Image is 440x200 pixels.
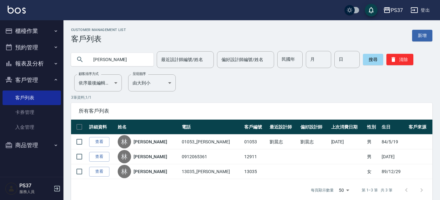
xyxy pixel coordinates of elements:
p: 每頁顯示數量 [311,187,334,193]
a: 新增 [412,30,432,41]
th: 生日 [380,120,407,134]
button: 登出 [408,4,432,16]
td: 12911 [243,149,268,164]
th: 電話 [180,120,243,134]
td: 0912065361 [180,149,243,164]
a: [PERSON_NAME] [134,153,167,160]
th: 最近設計師 [268,120,299,134]
td: 01053_[PERSON_NAME] [180,134,243,149]
td: [DATE] [380,149,407,164]
p: 第 1–3 筆 共 3 筆 [362,187,392,193]
button: PS37 [381,4,405,17]
div: 由大到小 [128,74,176,91]
a: [PERSON_NAME] [134,168,167,175]
button: 預約管理 [3,39,61,56]
label: 顧客排序方式 [79,72,99,76]
a: 客戶列表 [3,91,61,105]
a: 查看 [89,167,109,177]
button: save [365,4,378,16]
a: 卡券管理 [3,105,61,120]
th: 性別 [365,120,380,134]
td: 89/12/29 [380,164,407,179]
div: 依序最後編輯時間 [74,74,122,91]
td: 劉晨志 [268,134,299,149]
span: 所有客戶列表 [79,108,425,114]
button: 搜尋 [363,54,383,65]
td: 劉晨志 [299,134,330,149]
th: 上次消費日期 [330,120,366,134]
label: 呈現順序 [133,72,146,76]
h5: PS37 [19,183,52,189]
td: 01053 [243,134,268,149]
p: 服務人員 [19,189,52,195]
button: 報表及分析 [3,55,61,72]
th: 姓名 [116,120,180,134]
th: 偏好設計師 [299,120,330,134]
input: 搜尋關鍵字 [89,51,148,68]
button: 客戶管理 [3,72,61,88]
td: 男 [365,134,380,149]
td: 13035 [243,164,268,179]
th: 詳細資料 [88,120,116,134]
div: PS37 [391,6,403,14]
td: 84/5/19 [380,134,407,149]
td: [DATE] [330,134,366,149]
td: 男 [365,149,380,164]
div: 林 [118,135,131,148]
img: Logo [8,6,26,14]
a: 查看 [89,137,109,147]
h2: Customer Management List [71,28,126,32]
h3: 客戶列表 [71,34,126,43]
div: 林 [118,165,131,178]
button: 櫃檯作業 [3,23,61,39]
a: [PERSON_NAME] [134,139,167,145]
td: 13035_[PERSON_NAME] [180,164,243,179]
div: 林 [118,150,131,163]
a: 入金管理 [3,120,61,134]
th: 客戶編號 [243,120,268,134]
p: 3 筆資料, 1 / 1 [71,95,432,100]
a: 查看 [89,152,109,162]
td: 女 [365,164,380,179]
div: 50 [336,182,351,199]
button: 清除 [386,54,413,65]
button: 商品管理 [3,137,61,153]
img: Person [5,182,18,195]
th: 客戶來源 [407,120,432,134]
